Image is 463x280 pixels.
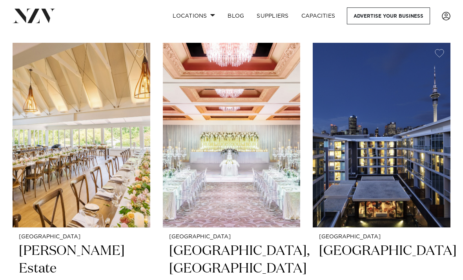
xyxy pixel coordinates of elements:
[221,7,250,24] a: BLOG
[13,9,55,23] img: nzv-logo.png
[319,234,444,240] small: [GEOGRAPHIC_DATA]
[19,234,144,240] small: [GEOGRAPHIC_DATA]
[347,7,430,24] a: Advertise your business
[166,7,221,24] a: Locations
[295,7,342,24] a: Capacities
[250,7,295,24] a: SUPPLIERS
[169,234,294,240] small: [GEOGRAPHIC_DATA]
[313,43,450,227] img: Sofitel Auckland Viaduct Harbour hotel venue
